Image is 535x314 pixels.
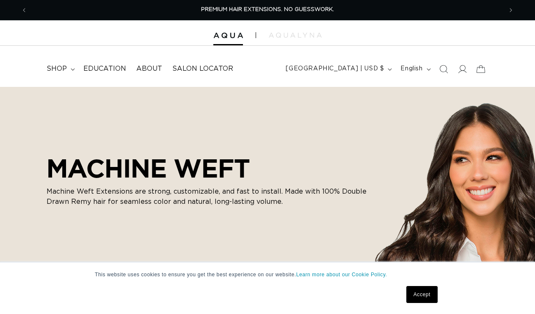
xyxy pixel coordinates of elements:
p: This website uses cookies to ensure you get the best experience on our website. [95,271,440,278]
span: Salon Locator [172,64,233,73]
summary: Search [434,60,453,78]
button: [GEOGRAPHIC_DATA] | USD $ [281,61,395,77]
span: PREMIUM HAIR EXTENSIONS. NO GUESSWORK. [201,7,334,12]
button: Next announcement [502,2,520,18]
span: English [400,64,422,73]
span: [GEOGRAPHIC_DATA] | USD $ [286,64,384,73]
h2: MACHINE WEFT [47,153,368,183]
p: Machine Weft Extensions are strong, customizable, and fast to install. Made with 100% Double Draw... [47,186,368,207]
a: Learn more about our Cookie Policy. [296,272,387,278]
a: Accept [406,286,438,303]
a: About [131,59,167,78]
a: Salon Locator [167,59,238,78]
span: Education [83,64,126,73]
a: Education [78,59,131,78]
button: Previous announcement [15,2,33,18]
button: English [395,61,434,77]
img: Aqua Hair Extensions [213,33,243,39]
span: shop [47,64,67,73]
summary: shop [41,59,78,78]
img: aqualyna.com [269,33,322,38]
span: About [136,64,162,73]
